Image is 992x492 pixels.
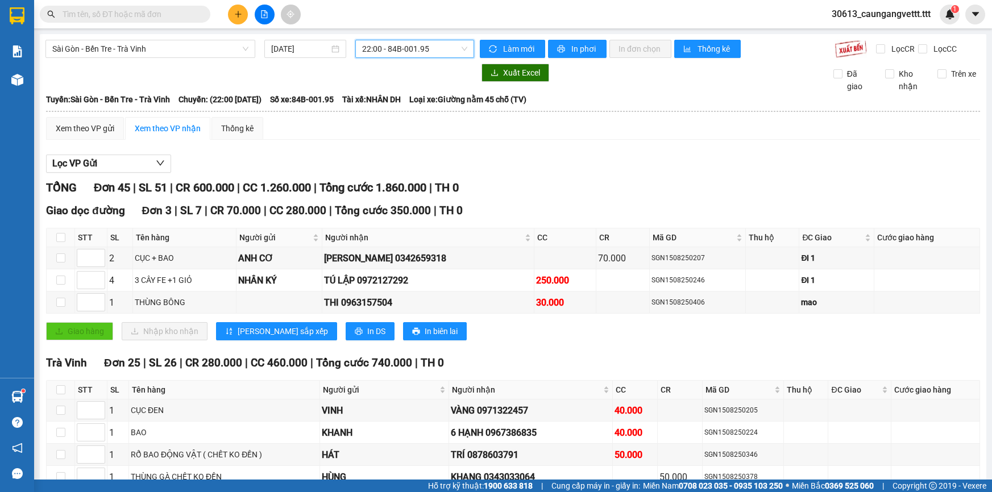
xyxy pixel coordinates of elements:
[205,204,207,217] span: |
[650,247,746,269] td: SGN1508250207
[135,122,201,135] div: Xem theo VP nhận
[698,43,732,55] span: Thống kê
[324,251,532,265] div: [PERSON_NAME] 0342659318
[131,426,318,439] div: BAO
[703,422,783,444] td: SGN1508250224
[965,5,985,24] button: caret-down
[503,66,540,79] span: Xuất Excel
[75,228,107,247] th: STT
[831,383,879,396] span: ĐC Giao
[239,231,310,244] span: Người gửi
[335,204,431,217] span: Tổng cước 350.000
[185,356,242,369] span: CR 280.000
[823,7,940,21] span: 30613_caungangvettt.ttt
[131,404,318,416] div: CỤC ĐEN
[674,40,741,58] button: bar-chartThống kê
[571,43,597,55] span: In phơi
[237,181,240,194] span: |
[342,93,401,106] span: Tài xế: NHÂN DH
[489,45,499,54] span: sync
[451,448,611,462] div: TRÍ 0878603791
[260,10,268,18] span: file-add
[176,181,234,194] span: CR 600.000
[139,181,167,194] span: SL 51
[175,204,177,217] span: |
[323,383,437,396] span: Người gửi
[210,204,261,217] span: CR 70.000
[287,10,294,18] span: aim
[703,444,783,466] td: SGN1508250346
[46,95,170,104] b: Tuyến: Sài Gòn - Bến Tre - Trà Vinh
[52,156,97,170] span: Lọc VP Gửi
[314,181,317,194] span: |
[653,231,734,244] span: Mã GD
[929,43,958,55] span: Lọc CC
[536,273,594,287] div: 250.000
[801,296,871,308] div: mao
[238,273,320,287] div: NHÂN KÝ
[596,228,650,247] th: CR
[451,470,611,484] div: KHANG 0343033064
[825,481,874,490] strong: 0369 525 060
[367,325,385,337] span: In DS
[94,181,130,194] span: Đơn 45
[491,69,499,78] span: download
[109,295,131,310] div: 1
[412,327,420,336] span: printer
[22,389,25,393] sup: 1
[63,8,197,20] input: Tìm tên, số ĐT hoặc mã đơn
[329,204,332,217] span: |
[46,356,87,369] span: Trà Vinh
[75,381,107,399] th: STT
[170,181,173,194] span: |
[47,10,55,18] span: search
[704,449,781,460] div: SGN1508250346
[683,45,693,54] span: bar-chart
[133,228,236,247] th: Tên hàng
[703,399,783,422] td: SGN1508250205
[319,181,426,194] span: Tổng cước 1.860.000
[970,9,981,19] span: caret-down
[316,356,412,369] span: Tổng cước 740.000
[234,10,242,18] span: plus
[133,181,136,194] span: |
[746,228,799,247] th: Thu hộ
[281,5,301,24] button: aim
[56,122,114,135] div: Xem theo VP gửi
[46,204,125,217] span: Giao dọc đường
[429,181,432,194] span: |
[802,231,862,244] span: ĐC Giao
[613,381,658,399] th: CC
[451,403,611,418] div: VÀNG 0971322457
[12,468,23,479] span: message
[245,356,248,369] span: |
[534,228,596,247] th: CC
[109,470,127,484] div: 1
[651,275,744,286] div: SGN1508250246
[874,228,980,247] th: Cước giao hàng
[269,204,326,217] span: CC 280.000
[704,472,781,482] div: SGN1508250378
[142,204,172,217] span: Đơn 3
[12,443,23,453] span: notification
[143,356,146,369] span: |
[882,480,884,492] span: |
[179,93,262,106] span: Chuyến: (22:00 [DATE])
[264,204,267,217] span: |
[10,7,24,24] img: logo-vxr
[929,482,937,490] span: copyright
[131,470,318,483] div: THÙNG GÀ CHẾT KO ĐỀN
[324,295,532,310] div: THI 0963157504
[122,322,207,340] button: downloadNhập kho nhận
[705,383,771,396] span: Mã GD
[180,204,202,217] span: SL 7
[225,327,233,336] span: sort-ascending
[484,481,533,490] strong: 1900 633 818
[703,466,783,488] td: SGN1508250378
[439,204,463,217] span: TH 0
[887,43,916,55] span: Lọc CR
[786,483,789,488] span: ⚪️
[109,426,127,440] div: 1
[270,93,334,106] span: Số xe: 84B-001.95
[310,356,313,369] span: |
